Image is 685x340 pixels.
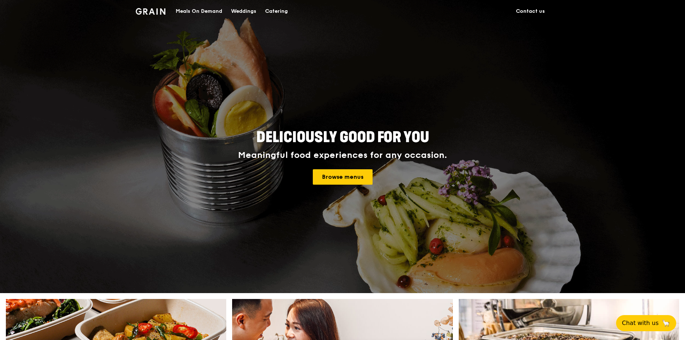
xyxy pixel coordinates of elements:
img: Grain [136,8,165,15]
div: Weddings [231,0,256,22]
span: Chat with us [622,319,659,328]
a: Weddings [227,0,261,22]
div: Catering [265,0,288,22]
span: 🦙 [662,319,670,328]
span: Deliciously good for you [256,129,429,146]
a: Catering [261,0,292,22]
a: Contact us [512,0,549,22]
div: Meaningful food experiences for any occasion. [210,150,475,160]
a: Browse menus [313,169,373,185]
div: Meals On Demand [176,0,222,22]
button: Chat with us🦙 [616,315,676,331]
